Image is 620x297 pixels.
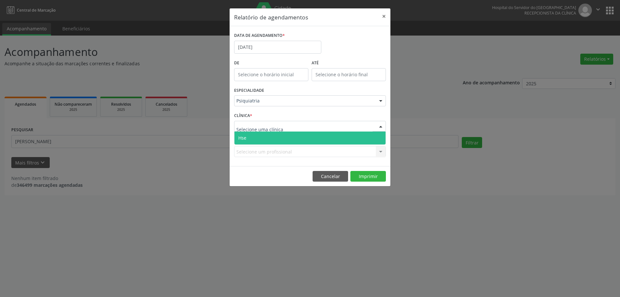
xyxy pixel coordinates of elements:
[236,98,373,104] span: Psiquiatria
[236,123,373,136] input: Selecione uma clínica
[238,135,246,141] span: Hse
[234,111,252,121] label: CLÍNICA
[234,31,285,41] label: DATA DE AGENDAMENTO
[313,171,348,182] button: Cancelar
[377,8,390,24] button: Close
[234,68,308,81] input: Selecione o horário inicial
[350,171,386,182] button: Imprimir
[234,13,308,21] h5: Relatório de agendamentos
[234,86,264,96] label: ESPECIALIDADE
[234,58,308,68] label: De
[312,68,386,81] input: Selecione o horário final
[312,58,386,68] label: ATÉ
[234,41,321,54] input: Selecione uma data ou intervalo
